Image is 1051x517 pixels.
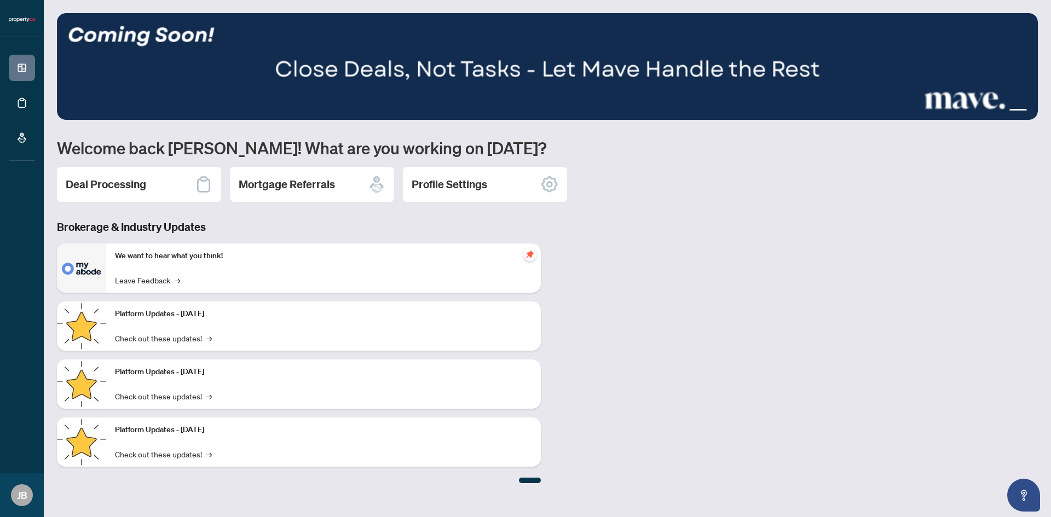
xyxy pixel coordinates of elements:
p: Platform Updates - [DATE] [115,424,532,436]
h3: Brokerage & Industry Updates [57,219,541,235]
span: → [206,390,212,402]
a: Check out these updates!→ [115,448,212,460]
span: → [175,274,180,286]
img: Slide 2 [57,13,1038,120]
h2: Deal Processing [66,177,146,192]
span: → [206,332,212,344]
img: We want to hear what you think! [57,243,106,293]
img: Platform Updates - July 8, 2025 [57,359,106,409]
span: → [206,448,212,460]
img: logo [9,16,35,23]
span: pushpin [523,248,536,261]
h2: Mortgage Referrals [239,177,335,192]
p: Platform Updates - [DATE] [115,308,532,320]
a: Check out these updates!→ [115,390,212,402]
p: Platform Updates - [DATE] [115,366,532,378]
button: 1 [992,109,996,113]
img: Platform Updates - July 21, 2025 [57,301,106,351]
p: We want to hear what you think! [115,250,532,262]
button: 2 [1001,109,1005,113]
img: Platform Updates - June 23, 2025 [57,417,106,467]
a: Leave Feedback→ [115,274,180,286]
h2: Profile Settings [412,177,487,192]
h1: Welcome back [PERSON_NAME]! What are you working on [DATE]? [57,137,1038,158]
span: JB [17,487,27,503]
button: Open asap [1007,479,1040,512]
a: Check out these updates!→ [115,332,212,344]
button: 3 [1009,109,1027,113]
